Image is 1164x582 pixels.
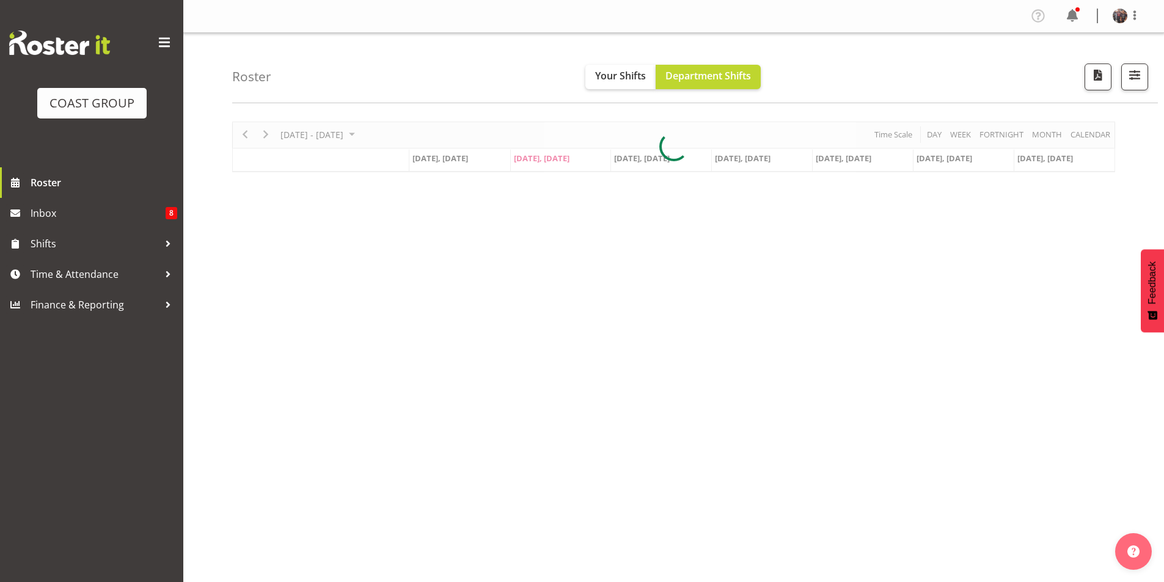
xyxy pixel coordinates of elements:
[595,69,646,82] span: Your Shifts
[665,69,751,82] span: Department Shifts
[1121,64,1148,90] button: Filter Shifts
[9,31,110,55] img: Rosterit website logo
[49,94,134,112] div: COAST GROUP
[1085,64,1111,90] button: Download a PDF of the roster according to the set date range.
[1141,249,1164,332] button: Feedback - Show survey
[166,207,177,219] span: 8
[656,65,761,89] button: Department Shifts
[1127,545,1140,558] img: help-xxl-2.png
[31,265,159,283] span: Time & Attendance
[31,204,166,222] span: Inbox
[1147,261,1158,304] span: Feedback
[1113,9,1127,23] img: jesse-hawiraafba0e14f015e991903d6a910b520cc6.png
[31,296,159,314] span: Finance & Reporting
[585,65,656,89] button: Your Shifts
[31,173,177,192] span: Roster
[232,70,271,84] h4: Roster
[31,235,159,253] span: Shifts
